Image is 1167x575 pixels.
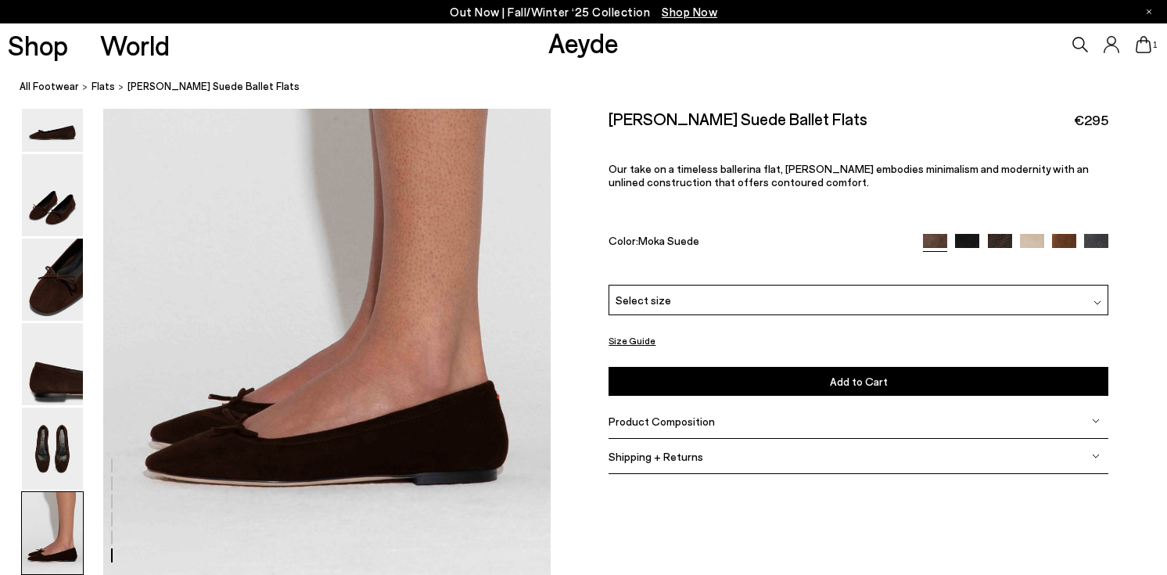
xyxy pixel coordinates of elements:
[92,78,115,95] a: flats
[8,31,68,59] a: Shop
[548,26,619,59] a: Aeyde
[1136,36,1151,53] a: 1
[22,408,83,490] img: Delfina Suede Ballet Flats - Image 5
[20,66,1167,109] nav: breadcrumb
[100,31,170,59] a: World
[609,331,655,350] button: Size Guide
[609,367,1108,396] button: Add to Cart
[830,375,888,388] span: Add to Cart
[92,80,115,92] span: flats
[1074,110,1108,130] span: €295
[1151,41,1159,49] span: 1
[1092,452,1100,460] img: svg%3E
[22,70,83,152] img: Delfina Suede Ballet Flats - Image 1
[609,109,867,128] h2: [PERSON_NAME] Suede Ballet Flats
[22,154,83,236] img: Delfina Suede Ballet Flats - Image 2
[20,78,79,95] a: All Footwear
[450,2,717,22] p: Out Now | Fall/Winter ‘25 Collection
[609,162,1089,189] span: Our take on a timeless ballerina flat, [PERSON_NAME] embodies minimalism and modernity with an un...
[609,449,703,462] span: Shipping + Returns
[22,323,83,405] img: Delfina Suede Ballet Flats - Image 4
[609,234,907,252] div: Color:
[638,234,699,247] span: Moka Suede
[662,5,717,19] span: Navigate to /collections/new-in
[1093,299,1101,307] img: svg%3E
[1092,417,1100,425] img: svg%3E
[22,492,83,574] img: Delfina Suede Ballet Flats - Image 6
[609,414,715,427] span: Product Composition
[22,239,83,321] img: Delfina Suede Ballet Flats - Image 3
[616,292,671,308] span: Select size
[127,78,300,95] span: [PERSON_NAME] Suede Ballet Flats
